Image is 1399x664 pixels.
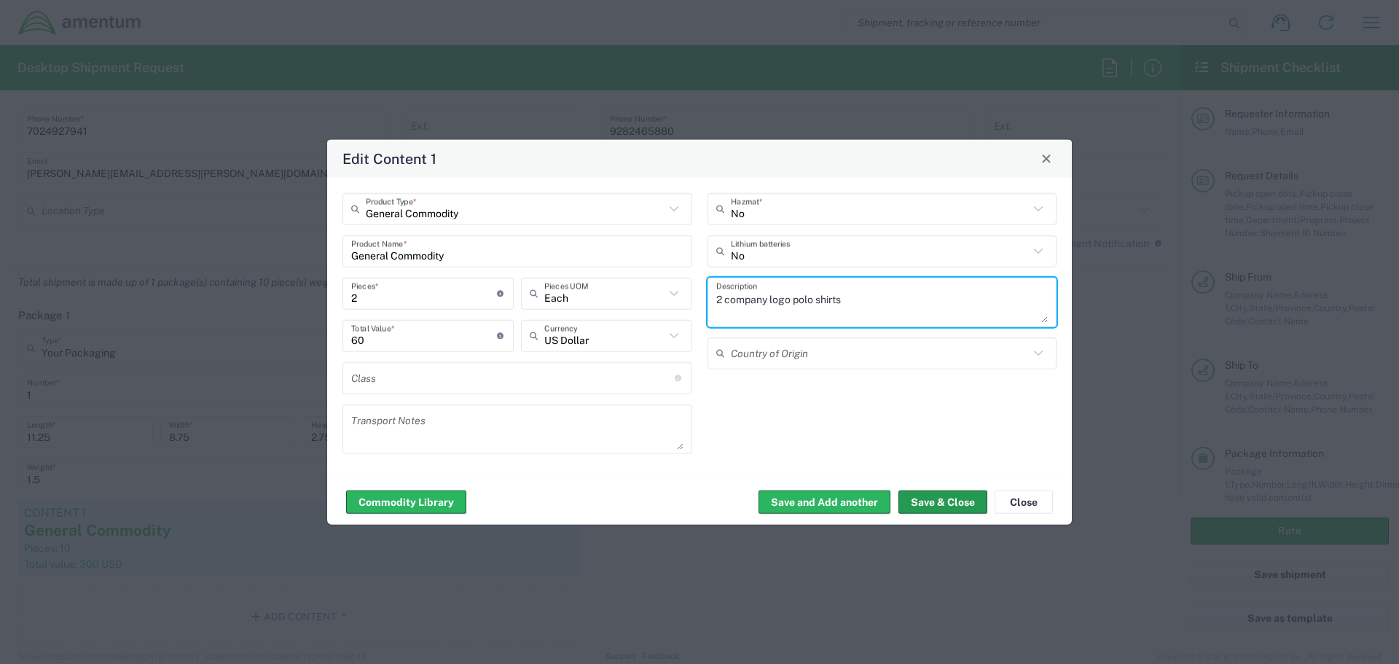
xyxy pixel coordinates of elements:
button: Commodity Library [346,491,466,514]
button: Close [1036,148,1057,168]
button: Save and Add another [759,491,890,514]
button: Save & Close [898,491,987,514]
h4: Edit Content 1 [342,148,436,169]
button: Close [995,491,1053,514]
